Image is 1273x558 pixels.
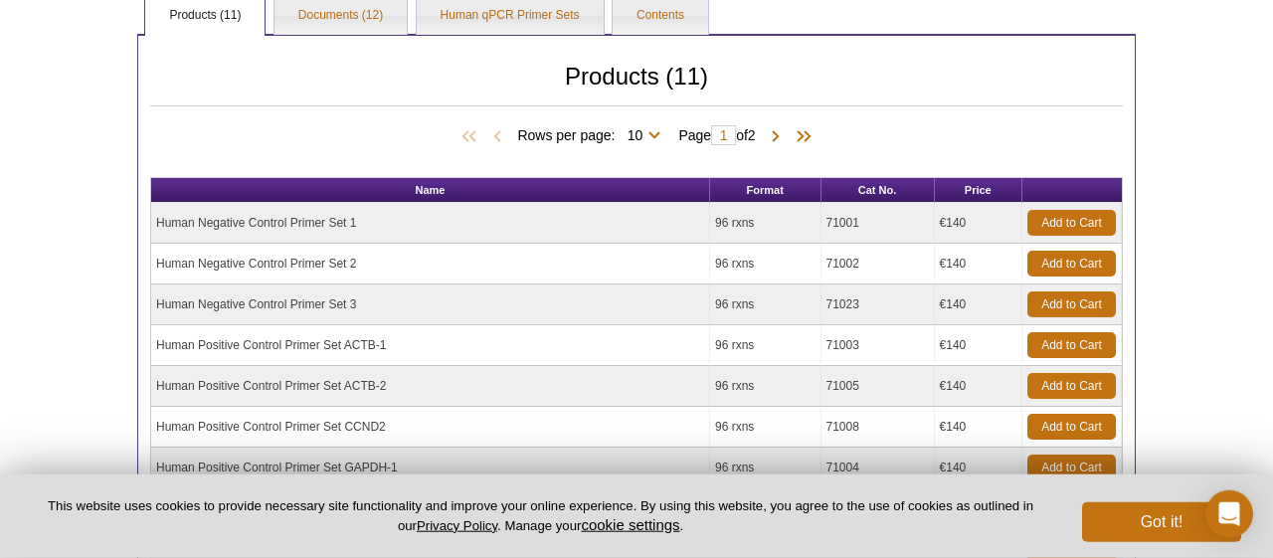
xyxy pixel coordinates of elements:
[710,364,821,405] td: 96 rxns
[935,323,1022,364] td: €140
[710,446,821,486] td: 96 rxns
[766,125,786,145] span: Next Page
[417,518,497,533] a: Privacy Policy
[935,405,1022,446] td: €140
[821,201,935,242] td: 71001
[935,201,1022,242] td: €140
[668,123,765,143] span: Page of
[1027,330,1116,356] a: Add to Cart
[151,201,710,242] td: Human Negative Control Primer Set 1
[151,242,710,282] td: Human Negative Control Primer Set 2
[151,323,710,364] td: Human Positive Control Primer Set ACTB-1
[1027,289,1116,315] a: Add to Cart
[710,405,821,446] td: 96 rxns
[786,125,816,145] span: Last Page
[151,176,710,201] th: Name
[457,125,487,145] span: First Page
[1027,453,1116,478] a: Add to Cart
[32,497,1049,535] p: This website uses cookies to provide necessary site functionality and improve your online experie...
[821,176,935,201] th: Cat No.
[935,242,1022,282] td: €140
[517,122,668,142] span: Rows per page:
[710,323,821,364] td: 96 rxns
[710,201,821,242] td: 96 rxns
[935,176,1022,201] th: Price
[151,446,710,486] td: Human Positive Control Primer Set GAPDH-1
[710,242,821,282] td: 96 rxns
[935,364,1022,405] td: €140
[1027,249,1116,275] a: Add to Cart
[1027,208,1116,234] a: Add to Cart
[1082,502,1241,542] button: Got it!
[821,405,935,446] td: 71008
[151,364,710,405] td: Human Positive Control Primer Set ACTB-2
[1205,490,1253,538] div: Open Intercom Messenger
[1027,412,1116,438] a: Add to Cart
[710,176,821,201] th: Format
[935,446,1022,486] td: €140
[710,282,821,323] td: 96 rxns
[821,242,935,282] td: 71002
[151,405,710,446] td: Human Positive Control Primer Set CCND2
[581,516,679,533] button: cookie settings
[487,125,507,145] span: Previous Page
[821,446,935,486] td: 71004
[748,125,756,141] span: 2
[150,66,1123,104] h2: Products (11)
[935,282,1022,323] td: €140
[821,282,935,323] td: 71023
[151,282,710,323] td: Human Negative Control Primer Set 3
[821,323,935,364] td: 71003
[1027,371,1116,397] a: Add to Cart
[821,364,935,405] td: 71005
